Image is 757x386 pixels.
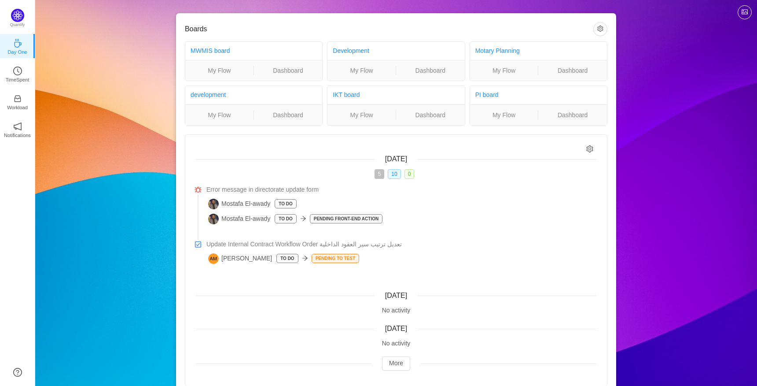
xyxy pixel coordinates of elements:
span: 5 [375,169,385,179]
a: Dashboard [538,66,607,75]
span: Error message in directorate update form [206,185,319,194]
span: Mostafa El-awady [208,214,270,224]
span: Mostafa El-awady [208,199,270,209]
h3: Boards [185,25,593,33]
a: My Flow [185,110,254,120]
a: icon: inboxWorkload [13,97,22,106]
p: Pending Front-end Action [310,215,382,223]
p: Quantify [10,22,25,28]
a: development [191,91,226,98]
p: Pending To Test [312,254,359,263]
img: AM [208,253,219,264]
i: icon: arrow-right [300,215,306,222]
a: Error message in directorate update form [206,185,596,194]
p: Day One [7,48,27,56]
a: Dashboard [254,66,323,75]
a: MWMIS board [191,47,230,54]
img: ME [208,214,219,224]
a: My Flow [327,110,396,120]
button: icon: setting [593,22,607,36]
div: No activity [196,306,596,315]
i: icon: arrow-right [302,255,308,261]
span: [DATE] [385,325,407,332]
span: 0 [404,169,415,179]
a: My Flow [470,66,538,75]
a: icon: coffeeDay One [13,41,22,50]
div: No activity [196,339,596,348]
a: My Flow [185,66,254,75]
span: [PERSON_NAME] [208,253,272,264]
i: icon: setting [586,145,594,153]
a: Update Internal Contract Workflow Order تعديل ترتيب سير العقود الداخلية [206,240,596,249]
p: TimeSpent [6,76,29,84]
p: Notifications [4,131,31,139]
a: Dashboard [538,110,607,120]
p: Workload [7,104,28,111]
a: IKT board [333,91,360,98]
button: icon: picture [738,5,752,19]
i: icon: clock-circle [13,67,22,75]
span: Update Internal Contract Workflow Order تعديل ترتيب سير العقود الداخلية [206,240,402,249]
a: Development [333,47,369,54]
span: [DATE] [385,292,407,299]
span: 10 [388,169,401,179]
a: icon: clock-circleTimeSpent [13,69,22,78]
a: icon: notificationNotifications [13,125,22,134]
a: icon: question-circle [13,368,22,377]
img: Quantify [11,9,24,22]
p: To Do [275,215,296,223]
a: My Flow [327,66,396,75]
a: Dashboard [254,110,323,120]
i: icon: notification [13,122,22,131]
p: To Do [275,200,296,208]
i: icon: inbox [13,94,22,103]
i: icon: coffee [13,39,22,48]
a: Motary Planning [475,47,520,54]
img: ME [208,199,219,209]
button: More [382,356,410,371]
a: Dashboard [396,110,465,120]
a: My Flow [470,110,538,120]
span: [DATE] [385,155,407,163]
a: PI board [475,91,499,98]
a: Dashboard [396,66,465,75]
p: To Do [277,254,298,263]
